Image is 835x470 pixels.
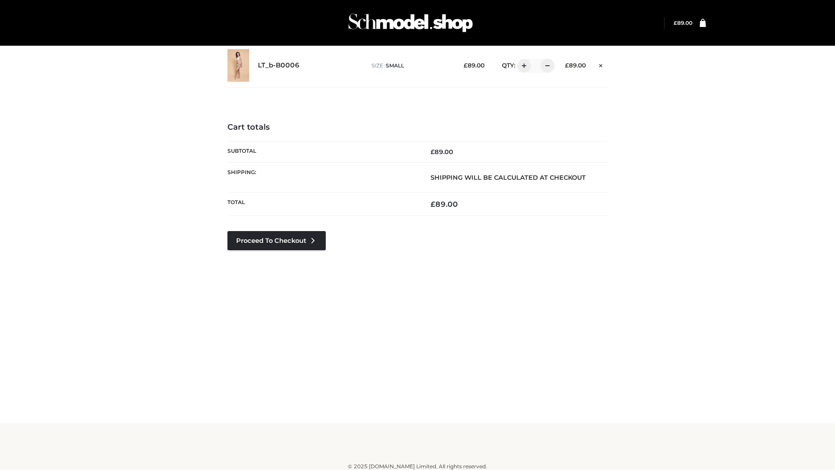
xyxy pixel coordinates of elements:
[431,200,458,208] bdi: 89.00
[431,200,435,208] span: £
[674,20,692,26] bdi: 89.00
[595,59,608,70] a: Remove this item
[565,62,569,69] span: £
[493,59,551,73] div: QTY:
[464,62,484,69] bdi: 89.00
[345,6,476,40] img: Schmodel Admin 964
[386,62,404,69] span: SMALL
[431,148,434,156] span: £
[431,174,586,181] strong: Shipping will be calculated at checkout
[431,148,453,156] bdi: 89.00
[227,162,417,192] th: Shipping:
[227,49,249,82] img: LT_b-B0006 - SMALL
[227,141,417,162] th: Subtotal
[565,62,586,69] bdi: 89.00
[371,62,450,70] p: size :
[227,193,417,216] th: Total
[258,61,300,70] a: LT_b-B0006
[464,62,468,69] span: £
[674,20,692,26] a: £89.00
[227,123,608,132] h4: Cart totals
[674,20,677,26] span: £
[227,231,326,250] a: Proceed to Checkout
